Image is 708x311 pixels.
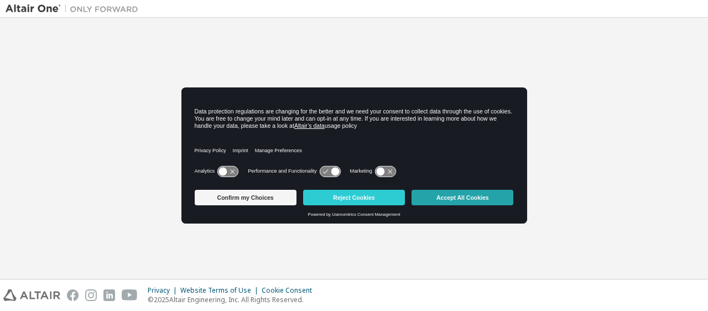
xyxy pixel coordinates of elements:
[85,289,97,301] img: instagram.svg
[122,289,138,301] img: youtube.svg
[6,3,144,14] img: Altair One
[67,289,79,301] img: facebook.svg
[148,295,319,304] p: © 2025 Altair Engineering, Inc. All Rights Reserved.
[103,289,115,301] img: linkedin.svg
[3,289,60,301] img: altair_logo.svg
[180,286,262,295] div: Website Terms of Use
[262,286,319,295] div: Cookie Consent
[148,286,180,295] div: Privacy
